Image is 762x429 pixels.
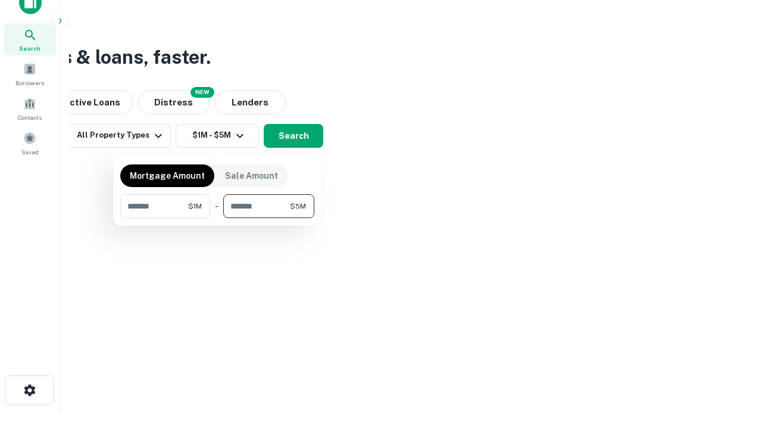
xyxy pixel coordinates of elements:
[225,169,278,182] p: Sale Amount
[290,201,306,212] span: $5M
[702,334,762,391] iframe: Chat Widget
[188,201,202,212] span: $1M
[130,169,205,182] p: Mortgage Amount
[215,194,218,218] div: -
